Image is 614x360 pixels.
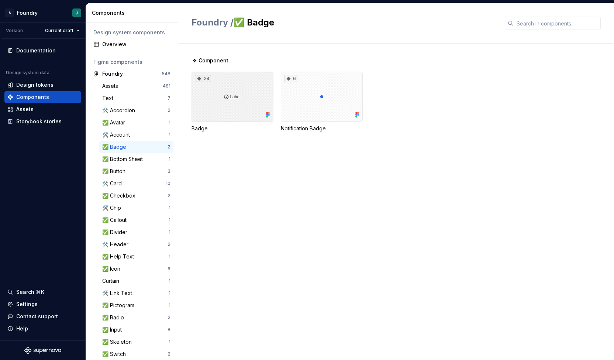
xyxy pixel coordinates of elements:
a: ✅ Help Text1 [99,251,173,263]
div: Badge [192,125,273,132]
div: 1 [169,132,170,138]
div: ✅ Pictogram [102,302,137,309]
div: Overview [102,41,170,48]
span: ❖ Component [192,57,228,64]
a: Overview [90,38,173,50]
div: ✅ Radio [102,314,127,321]
button: Search ⌘K [4,286,81,298]
div: 1 [169,302,170,308]
div: 🛠️ Chip [102,204,124,212]
div: 🛠️ Header [102,241,131,248]
div: ✅ Skeleton [102,338,135,346]
div: 24 [195,75,211,82]
a: ✅ Pictogram1 [99,299,173,311]
div: 1 [169,205,170,211]
div: ✅ Avatar [102,119,128,126]
a: ✅ Skeleton1 [99,336,173,348]
div: Foundry [17,9,38,17]
a: 🛠️ Link Text1 [99,287,173,299]
a: 🛠️ Accordion2 [99,104,173,116]
div: 1 [169,290,170,296]
a: 🛠️ Account1 [99,129,173,141]
div: Design system data [6,70,49,76]
div: 1 [169,156,170,162]
a: Design tokens [4,79,81,91]
a: Storybook stories [4,116,81,127]
a: ✅ Radio2 [99,312,173,323]
div: Assets [102,82,121,90]
div: 🛠️ Account [102,131,133,138]
div: Contact support [16,313,58,320]
a: ✅ Switch2 [99,348,173,360]
a: ✅ Divider1 [99,226,173,238]
a: ✅ Checkbox2 [99,190,173,202]
div: 1 [169,339,170,345]
div: Version [6,28,23,34]
div: Design tokens [16,81,54,89]
a: Foundry548 [90,68,173,80]
div: 548 [162,71,170,77]
a: ✅ Callout1 [99,214,173,226]
div: Settings [16,301,38,308]
button: Contact support [4,311,81,322]
div: ✅ Switch [102,350,129,358]
div: 🛠️ Card [102,180,125,187]
a: 🛠️ Chip1 [99,202,173,214]
div: A [5,8,14,17]
div: Documentation [16,47,56,54]
div: 1 [169,229,170,235]
div: Components [16,93,49,101]
div: 1 [169,217,170,223]
div: 🛠️ Link Text [102,289,135,297]
div: 2 [168,351,170,357]
a: ✅ Avatar1 [99,117,173,128]
div: 2 [168,315,170,320]
a: ✅ Input8 [99,324,173,336]
div: Text [102,95,116,102]
button: Current draft [42,25,83,36]
div: 24Badge [192,72,273,132]
div: 🛠️ Accordion [102,107,138,114]
h2: ✅ Badge [192,17,496,28]
a: ✅ Badge2 [99,141,173,153]
div: ✅ Badge [102,143,129,151]
button: Help [4,323,81,335]
div: ✅ Callout [102,216,130,224]
div: Figma components [93,58,170,66]
div: Design system components [93,29,170,36]
a: ✅ Button3 [99,165,173,177]
a: Settings [4,298,81,310]
div: Components [92,9,175,17]
a: Components [4,91,81,103]
div: ✅ Help Text [102,253,137,260]
a: Assets481 [99,80,173,92]
div: 6 [284,75,297,82]
div: ✅ Divider [102,229,130,236]
div: 1 [169,254,170,260]
div: Foundry [102,70,123,78]
div: ✅ Input [102,326,125,333]
div: 3 [168,168,170,174]
div: Help [16,325,28,332]
div: 10 [166,181,170,186]
svg: Supernova Logo [24,347,61,354]
a: Documentation [4,45,81,56]
div: 1 [169,120,170,126]
a: ✅ Icon6 [99,263,173,275]
a: ✅ Bottom Sheet1 [99,153,173,165]
button: AFoundryJ [1,5,84,21]
div: 2 [168,144,170,150]
span: Current draft [45,28,73,34]
div: 6Notification Badge [281,72,363,132]
a: 🛠️ Card10 [99,178,173,189]
div: ✅ Bottom Sheet [102,155,146,163]
div: Assets [16,106,34,113]
div: 481 [163,83,170,89]
a: Assets [4,103,81,115]
div: ✅ Checkbox [102,192,138,199]
div: 7 [168,95,170,101]
div: 8 [168,327,170,333]
div: Storybook stories [16,118,62,125]
input: Search in components... [514,17,601,30]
